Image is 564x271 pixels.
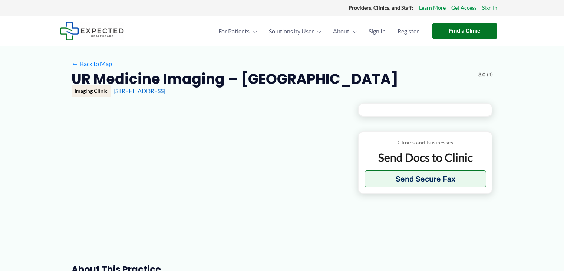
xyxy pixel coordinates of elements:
[432,23,497,39] a: Find a Clinic
[482,3,497,13] a: Sign In
[363,18,392,44] a: Sign In
[392,18,425,44] a: Register
[349,18,357,44] span: Menu Toggle
[212,18,425,44] nav: Primary Site Navigation
[365,170,487,187] button: Send Secure Fax
[72,70,398,88] h2: UR Medicine Imaging – [GEOGRAPHIC_DATA]
[365,150,487,165] p: Send Docs to Clinic
[72,85,111,97] div: Imaging Clinic
[72,58,112,69] a: ←Back to Map
[218,18,250,44] span: For Patients
[451,3,476,13] a: Get Access
[212,18,263,44] a: For PatientsMenu Toggle
[72,60,79,67] span: ←
[263,18,327,44] a: Solutions by UserMenu Toggle
[478,70,485,79] span: 3.0
[269,18,314,44] span: Solutions by User
[365,138,487,147] p: Clinics and Businesses
[369,18,386,44] span: Sign In
[314,18,321,44] span: Menu Toggle
[60,22,124,40] img: Expected Healthcare Logo - side, dark font, small
[333,18,349,44] span: About
[349,4,413,11] strong: Providers, Clinics, and Staff:
[487,70,493,79] span: (4)
[250,18,257,44] span: Menu Toggle
[419,3,446,13] a: Learn More
[113,87,165,94] a: [STREET_ADDRESS]
[327,18,363,44] a: AboutMenu Toggle
[398,18,419,44] span: Register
